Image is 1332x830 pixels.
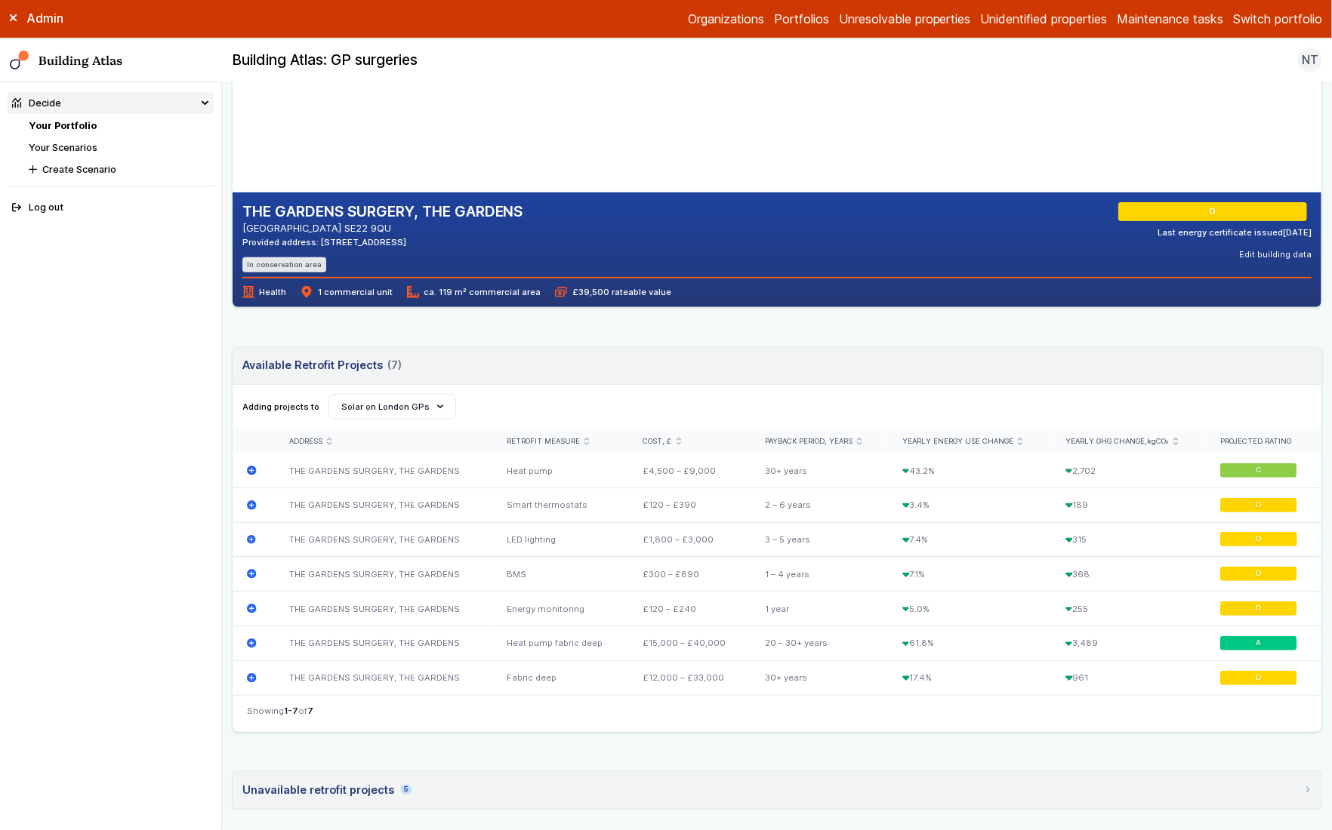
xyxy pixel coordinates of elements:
span: D [1256,569,1262,579]
summary: Unavailable retrofit projects5 [233,772,1321,808]
div: 1 year [751,592,888,626]
a: Maintenance tasks [1117,10,1223,28]
span: D [1256,500,1262,510]
div: 315 [1051,522,1206,557]
div: 30+ years [751,660,888,694]
button: NT [1298,48,1322,72]
span: NT [1302,51,1318,69]
div: 255 [1051,592,1206,626]
li: In conservation area [242,257,327,272]
span: Showing of [247,705,313,717]
div: Decide [12,96,61,110]
div: £12,000 – £33,000 [628,660,751,694]
button: Edit building data [1239,248,1312,260]
div: THE GARDENS SURGERY, THE GARDENS [275,453,492,487]
div: 43.2% [888,453,1051,487]
span: D [1256,604,1262,613]
span: C [1256,466,1262,475]
div: 368 [1051,557,1206,592]
div: THE GARDENS SURGERY, THE GARDENS [275,487,492,522]
div: THE GARDENS SURGERY, THE GARDENS [275,522,492,557]
div: Smart thermostats [492,487,628,522]
div: £300 – £890 [628,557,751,592]
nav: Table navigation [233,695,1321,732]
button: Create Scenario [24,158,214,180]
div: BMS [492,557,628,592]
div: 61.8% [888,626,1051,661]
span: ca. 119 m² commercial area [407,286,541,298]
div: 7.1% [888,557,1051,592]
div: 30+ years [751,453,888,487]
span: (7) [387,357,402,373]
span: 7 [307,705,313,716]
div: Last energy certificate issued [1158,226,1312,238]
a: Your Portfolio [29,120,97,131]
div: £4,500 – £9,000 [628,453,751,487]
address: [GEOGRAPHIC_DATA] SE22 9QU [242,221,523,235]
div: £15,000 – £40,000 [628,626,751,661]
div: Unavailable retrofit projects [242,782,412,798]
div: £120 – £390 [628,487,751,522]
span: £39,500 rateable value [555,286,671,298]
span: Yearly energy use change [902,437,1013,447]
h3: Available Retrofit Projects [242,357,402,373]
span: D [1256,535,1262,545]
button: Switch portfolio [1233,10,1322,28]
span: Payback period, years [765,437,853,447]
span: Yearly GHG change, [1065,437,1169,447]
span: 5 [401,785,411,795]
span: kgCO₂ [1147,437,1169,445]
img: main-0bbd2752.svg [10,51,29,70]
div: 20 – 30+ years [751,626,888,661]
a: Your Scenarios [29,142,97,153]
h2: THE GARDENS SURGERY, THE GARDENS [242,202,523,222]
div: 189 [1051,487,1206,522]
span: A [1256,638,1262,648]
div: 7.4% [888,522,1051,557]
span: Address [289,437,322,447]
span: Retrofit measure [507,437,580,447]
a: Portfolios [774,10,829,28]
div: THE GARDENS SURGERY, THE GARDENS [275,557,492,592]
div: 961 [1051,660,1206,694]
time: [DATE] [1283,227,1312,238]
div: 1 – 4 years [751,557,888,592]
span: Health [242,286,286,298]
div: THE GARDENS SURGERY, THE GARDENS [275,660,492,694]
div: THE GARDENS SURGERY, THE GARDENS [275,592,492,626]
div: Heat pump fabric deep [492,626,628,661]
div: Energy monitoring [492,592,628,626]
span: 1 commercial unit [301,286,392,298]
div: 2 – 6 years [751,487,888,522]
h2: Building Atlas: GP surgeries [232,51,418,70]
span: 1-7 [284,705,298,716]
div: LED lighting [492,522,628,557]
span: Adding projects to [242,401,319,413]
div: Heat pump [492,453,628,487]
summary: Decide [8,92,214,114]
div: 5.0% [888,592,1051,626]
div: 3.4% [888,487,1051,522]
button: Solar on London GPs [328,394,456,420]
a: Unresolvable properties [839,10,971,28]
span: D [1212,206,1218,218]
div: Provided address: [STREET_ADDRESS] [242,236,523,248]
span: Cost, £ [643,437,671,447]
div: £120 – £240 [628,592,751,626]
div: Projected rating [1220,437,1307,447]
div: 3,489 [1051,626,1206,661]
div: 17.4% [888,660,1051,694]
div: Fabric deep [492,660,628,694]
a: Unidentified properties [981,10,1108,28]
span: D [1256,673,1262,683]
button: Log out [8,197,214,219]
a: Organizations [688,10,764,28]
div: 3 – 5 years [751,522,888,557]
div: 2,702 [1051,453,1206,487]
div: £1,800 – £3,000 [628,522,751,557]
div: THE GARDENS SURGERY, THE GARDENS [275,626,492,661]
